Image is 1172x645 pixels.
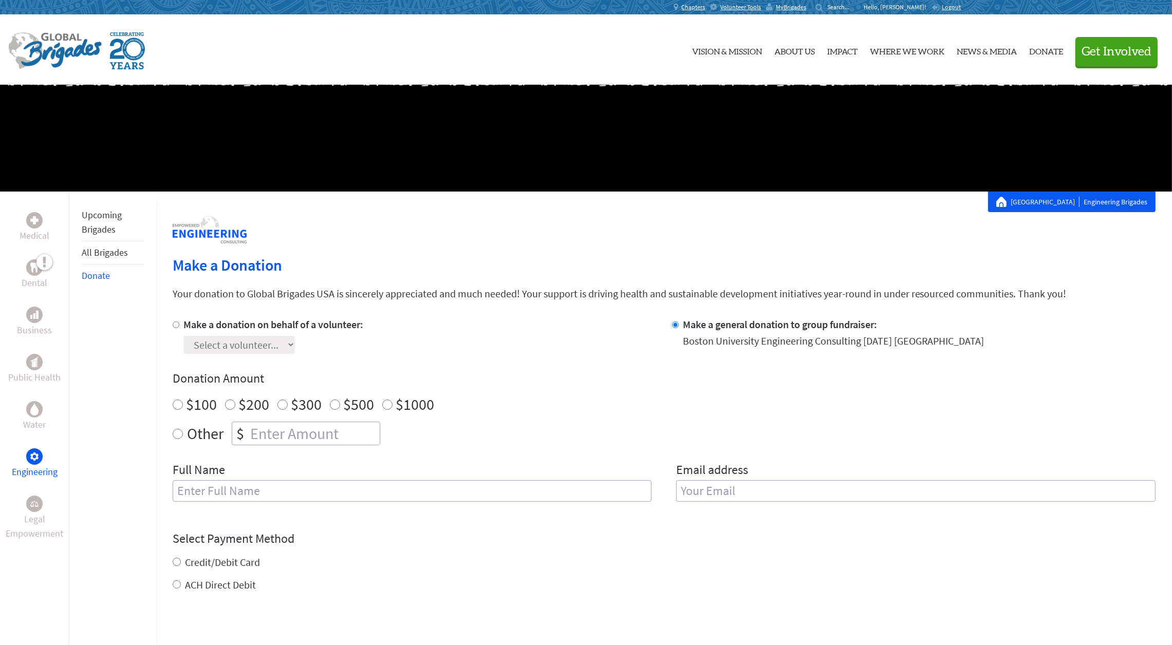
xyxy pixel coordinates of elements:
img: Global Brigades Logo [8,32,102,69]
p: Legal Empowerment [2,512,67,541]
p: Your donation to Global Brigades USA is sincerely appreciated and much needed! Your support is dr... [173,287,1156,301]
div: Dental [26,259,43,276]
a: EngineeringEngineering [12,448,58,479]
div: Legal Empowerment [26,496,43,512]
input: Enter Full Name [173,480,652,502]
li: All Brigades [82,241,143,264]
span: Get Involved [1082,46,1151,58]
p: Water [23,418,46,432]
div: Engineering [26,448,43,465]
div: Engineering Brigades [996,197,1147,207]
label: $100 [186,394,217,414]
label: Email address [676,462,748,480]
label: Other [187,422,224,445]
a: Donate [82,270,110,281]
label: Make a general donation to group fundraiser: [683,318,877,331]
p: Hello, [PERSON_NAME]! [864,3,932,11]
div: Medical [26,212,43,229]
img: Global Brigades Celebrating 20 Years [110,32,145,69]
a: Logout [932,3,961,11]
a: DentalDental [22,259,47,290]
label: $200 [238,394,269,414]
a: Upcoming Brigades [82,209,122,235]
label: ACH Direct Debit [185,578,256,591]
img: Water [30,403,39,415]
button: Get Involved [1075,37,1158,66]
label: $500 [343,394,374,414]
div: Water [26,401,43,418]
li: Upcoming Brigades [82,204,143,241]
h4: Donation Amount [173,370,1156,387]
p: Business [17,323,52,337]
span: Volunteer Tools [721,3,761,11]
h4: Select Payment Method [173,530,1156,547]
label: $1000 [396,394,434,414]
input: Search... [828,3,857,11]
label: $300 [291,394,322,414]
img: logo-engineering.png [173,216,247,243]
span: Logout [942,3,961,11]
p: Public Health [8,370,61,385]
div: Boston University Engineering Consulting [DATE] [GEOGRAPHIC_DATA] [683,334,984,348]
p: Engineering [12,465,58,479]
h2: Make a Donation [173,256,1156,274]
img: Medical [30,216,39,224]
img: Engineering [30,452,39,461]
label: Credit/Debit Card [185,556,260,568]
a: About Us [774,23,815,77]
a: MedicalMedical [20,212,49,243]
a: Legal EmpowermentLegal Empowerment [2,496,67,541]
input: Your Email [676,480,1156,502]
a: News & Media [957,23,1017,77]
a: WaterWater [23,401,46,432]
a: [GEOGRAPHIC_DATA] [1011,197,1080,207]
a: Vision & Mission [692,23,762,77]
label: Make a donation on behalf of a volunteer: [183,318,363,331]
span: MyBrigades [776,3,807,11]
img: Public Health [30,357,39,367]
a: Impact [827,23,858,77]
div: $ [232,422,248,445]
div: Business [26,307,43,323]
input: Enter Amount [248,422,380,445]
div: Public Health [26,354,43,370]
label: Full Name [173,462,225,480]
a: BusinessBusiness [17,307,52,337]
a: Where We Work [870,23,944,77]
li: Donate [82,264,143,287]
p: Medical [20,229,49,243]
img: Dental [30,262,39,272]
a: Donate [1029,23,1063,77]
a: Public HealthPublic Health [8,354,61,385]
img: Legal Empowerment [30,501,39,507]
span: Chapters [682,3,705,11]
a: All Brigades [82,246,128,258]
p: Dental [22,276,47,290]
img: Business [30,311,39,319]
